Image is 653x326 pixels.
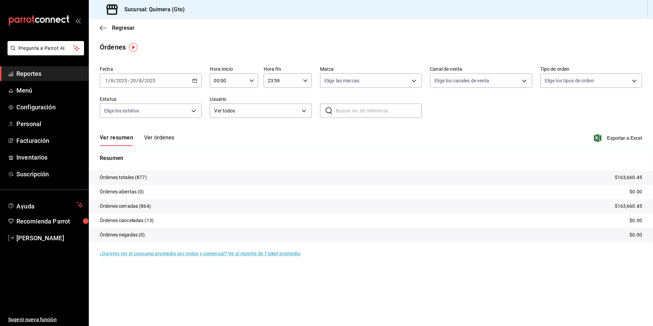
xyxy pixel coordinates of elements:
span: Configuración [16,103,83,112]
span: / [108,78,110,83]
span: / [114,78,116,83]
span: / [142,78,144,83]
span: - [128,78,129,83]
span: Recomienda Parrot [16,217,83,226]
button: Pregunta a Parrot AI [8,41,84,55]
label: Tipo de orden [540,67,642,71]
p: Órdenes negadas (0) [100,231,145,239]
a: ¿Quieres ver el consumo promedio por orden y comensal? Ve al reporte de Ticket promedio [100,251,301,256]
span: [PERSON_NAME] [16,233,83,243]
input: -- [139,78,142,83]
button: Regresar [100,25,135,31]
input: -- [105,78,108,83]
label: Marca [320,67,422,71]
label: Usuario [210,97,311,101]
span: Facturación [16,136,83,145]
span: Suscripción [16,169,83,179]
input: ---- [116,78,127,83]
span: Elige los estatus [104,107,139,114]
label: Hora inicio [210,67,258,71]
p: Órdenes abiertas (0) [100,188,144,195]
span: Pregunta a Parrot AI [18,45,73,52]
button: Ver resumen [100,134,133,146]
span: Inventarios [16,153,83,162]
p: Resumen [100,154,642,162]
span: Personal [16,119,83,128]
span: Elige las marcas [324,77,359,84]
button: Ver órdenes [144,134,174,146]
label: Hora fin [264,67,312,71]
p: Órdenes cerradas (864) [100,203,151,210]
label: Fecha [100,67,202,71]
p: $163,660.45 [615,203,642,210]
p: Órdenes totales (877) [100,174,147,181]
span: Ayuda [16,201,74,209]
span: Reportes [16,69,83,78]
span: Ver todos [214,107,299,114]
p: $163,660.45 [615,174,642,181]
input: -- [110,78,114,83]
label: Estatus [100,97,202,101]
p: $0.00 [629,217,642,224]
input: Buscar no. de referencia [336,104,422,118]
div: navigation tabs [100,134,174,146]
h3: Sucursal: Quimera (Gto) [119,5,185,14]
span: Elige los canales de venta [434,77,489,84]
span: Sugerir nueva función [8,316,83,323]
a: Pregunta a Parrot AI [5,50,84,57]
span: / [136,78,138,83]
p: $0.00 [629,231,642,239]
button: Exportar a Excel [595,134,642,142]
button: open_drawer_menu [75,18,81,23]
p: Órdenes canceladas (13) [100,217,154,224]
input: ---- [144,78,156,83]
span: Regresar [112,25,135,31]
div: Órdenes [100,42,126,52]
img: Tooltip marker [129,43,138,52]
span: Menú [16,86,83,95]
span: Elige los tipos de orden [545,77,594,84]
label: Canal de venta [430,67,532,71]
p: $0.00 [629,188,642,195]
input: -- [130,78,136,83]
